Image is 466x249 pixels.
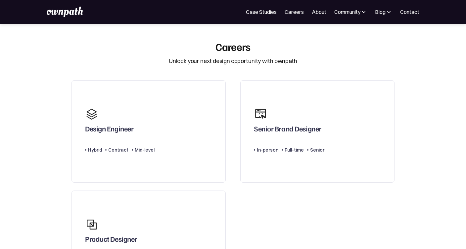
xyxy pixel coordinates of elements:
div: Community [334,8,367,16]
a: About [312,8,326,16]
div: Design Engineer [85,124,133,136]
div: Community [334,8,360,16]
div: Hybrid [88,146,102,154]
div: Senior Brand Designer [254,124,321,136]
div: Contract [108,146,128,154]
div: Mid-level [135,146,155,154]
div: Blog [375,8,392,16]
div: In-person [257,146,278,154]
div: Senior [310,146,324,154]
div: Blog [375,8,386,16]
a: Careers [285,8,304,16]
a: Senior Brand DesignerIn-personFull-timeSenior [240,80,395,183]
div: Unlock your next design opportunity with ownpath [169,57,297,65]
div: Product Designer [85,234,137,246]
div: Careers [215,40,251,53]
a: Contact [400,8,419,16]
div: Full-time [285,146,304,154]
a: Case Studies [246,8,277,16]
a: Design EngineerHybridContractMid-level [71,80,226,183]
